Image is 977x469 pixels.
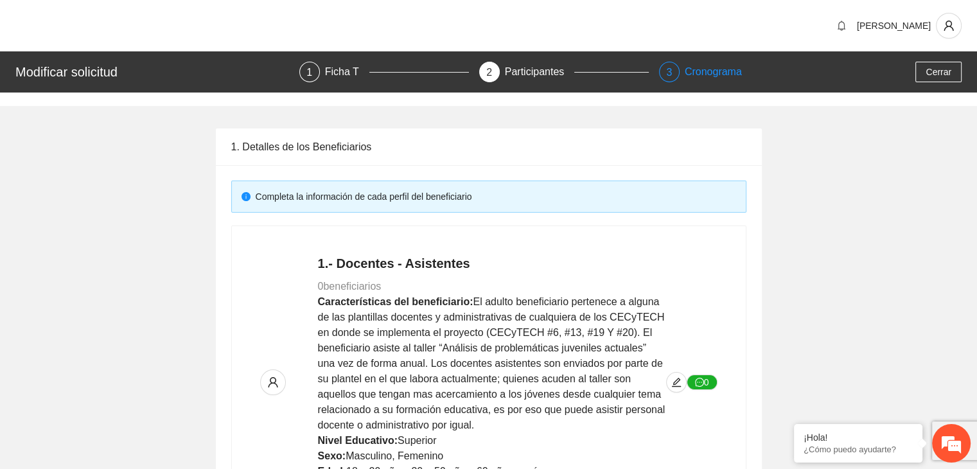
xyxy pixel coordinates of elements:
textarea: Escriba su mensaje y pulse “Intro” [6,324,245,369]
div: Modificar solicitud [15,62,292,82]
div: Chatee con nosotros ahora [67,66,216,82]
button: message0 [687,375,717,390]
span: Masculino, Femenino [346,450,443,461]
span: user [937,20,961,31]
span: user [261,376,285,388]
span: 2 [486,67,492,78]
div: ¡Hola! [804,432,913,443]
div: 1Ficha T [299,62,469,82]
span: Estamos en línea. [75,158,177,288]
span: info-circle [242,192,251,201]
span: 3 [666,67,672,78]
button: bell [831,15,852,36]
span: message [695,378,704,388]
span: bell [832,21,851,31]
button: user [936,13,962,39]
div: 3Cronograma [659,62,742,82]
span: Cerrar [926,65,951,79]
span: 1 [306,67,312,78]
span: [PERSON_NAME] [857,21,931,31]
div: Minimizar ventana de chat en vivo [211,6,242,37]
div: Cronograma [685,62,742,82]
strong: Sexo: [318,450,346,461]
span: Superior [398,435,436,446]
strong: Características del beneficiario: [318,296,473,307]
div: 2Participantes [479,62,649,82]
button: Cerrar [915,62,962,82]
button: edit [666,372,687,393]
div: 1. Detalles de los Beneficiarios [231,128,746,165]
div: Ficha T [325,62,369,82]
span: 0 beneficiarios [318,281,382,292]
p: ¿Cómo puedo ayudarte? [804,445,913,454]
h4: 1.- Docentes - Asistentes [318,254,666,272]
span: edit [667,377,686,387]
strong: Nivel Educativo: [318,435,398,446]
div: Participantes [505,62,575,82]
div: Completa la información de cada perfil del beneficiario [256,190,736,204]
button: user [260,369,286,395]
span: El adulto beneficiario pertenece a alguna de las plantillas docentes y administrativas de cualqui... [318,296,665,430]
